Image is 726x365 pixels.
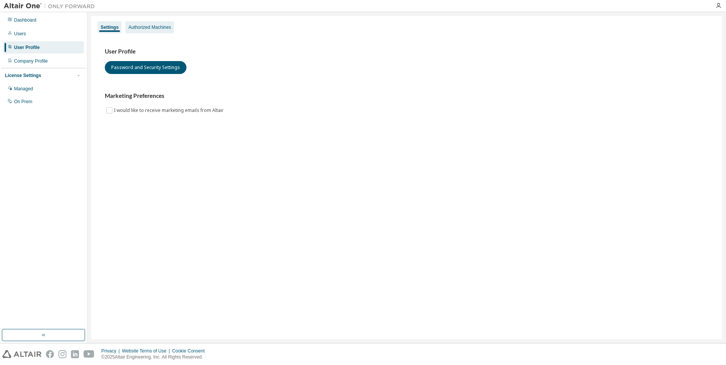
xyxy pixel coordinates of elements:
img: youtube.svg [84,350,95,358]
div: Managed [14,86,33,92]
div: Website Terms of Use [122,348,172,354]
label: I would like to receive marketing emails from Altair [114,106,225,115]
div: Authorized Machines [128,24,171,30]
h3: Marketing Preferences [105,92,709,100]
p: © 2025 Altair Engineering, Inc. All Rights Reserved. [101,354,209,360]
img: Altair One [4,2,99,10]
button: Password and Security Settings [105,61,186,74]
div: License Settings [5,72,41,79]
div: Settings [101,24,118,30]
div: Users [14,31,26,37]
img: instagram.svg [58,350,66,358]
div: User Profile [14,44,39,50]
img: altair_logo.svg [2,350,41,358]
div: Company Profile [14,58,48,64]
div: Dashboard [14,17,36,23]
img: facebook.svg [46,350,54,358]
div: On Prem [14,99,32,105]
div: Cookie Consent [172,348,209,354]
h3: User Profile [105,48,709,55]
img: linkedin.svg [71,350,79,358]
div: Privacy [101,348,122,354]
